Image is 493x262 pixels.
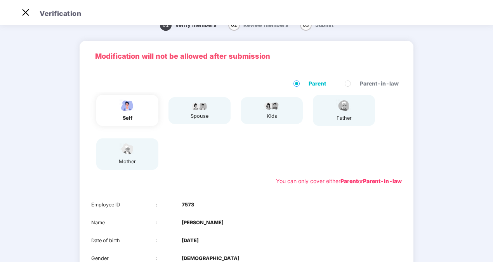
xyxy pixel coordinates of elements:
[91,201,156,209] div: Employee ID
[243,22,288,28] span: Review members
[363,178,402,184] b: Parent-in-law
[315,22,333,28] span: Submit
[118,114,137,122] div: self
[182,219,224,227] b: [PERSON_NAME]
[175,22,217,28] span: Verify members
[182,201,194,209] b: 7573
[156,201,182,209] div: :
[156,237,182,245] div: :
[262,112,281,120] div: kids
[118,99,137,112] img: svg+xml;base64,PHN2ZyBpZD0iRW1wbG95ZWVfbWFsZSIgeG1sbnM9Imh0dHA6Ly93d3cudzMub3JnLzIwMDAvc3ZnIiB3aW...
[118,158,137,166] div: mother
[228,19,240,31] span: 02
[91,219,156,227] div: Name
[190,112,209,120] div: spouse
[262,101,281,110] img: svg+xml;base64,PHN2ZyB4bWxucz0iaHR0cDovL3d3dy53My5vcmcvMjAwMC9zdmciIHdpZHRoPSI3OS4wMzciIGhlaWdodD...
[334,114,354,122] div: father
[156,219,182,227] div: :
[95,51,398,62] p: Modification will not be allowed after submission
[190,101,209,110] img: svg+xml;base64,PHN2ZyB4bWxucz0iaHR0cDovL3d3dy53My5vcmcvMjAwMC9zdmciIHdpZHRoPSI5Ny44OTciIGhlaWdodD...
[182,237,199,245] b: [DATE]
[91,237,156,245] div: Date of birth
[300,19,312,31] span: 03
[118,142,137,156] img: svg+xml;base64,PHN2ZyB4bWxucz0iaHR0cDovL3d3dy53My5vcmcvMjAwMC9zdmciIHdpZHRoPSI1NCIgaGVpZ2h0PSIzOC...
[334,99,354,112] img: svg+xml;base64,PHN2ZyBpZD0iRmF0aGVyX2ljb24iIHhtbG5zPSJodHRwOi8vd3d3LnczLm9yZy8yMDAwL3N2ZyIgeG1sbn...
[276,177,402,185] div: You can only cover either or
[340,178,358,184] b: Parent
[160,19,172,31] span: 01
